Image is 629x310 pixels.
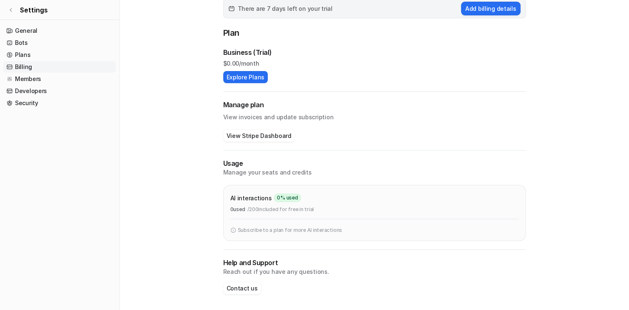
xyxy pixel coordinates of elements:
p: Plan [223,27,526,41]
h2: Manage plan [223,100,526,110]
a: Developers [3,85,116,97]
p: 0 used [230,206,245,213]
a: Billing [3,61,116,73]
p: Help and Support [223,258,526,268]
a: Plans [3,49,116,61]
a: Security [3,97,116,109]
button: Explore Plans [223,71,268,83]
span: Settings [20,5,48,15]
p: Usage [223,159,526,168]
a: General [3,25,116,37]
p: Manage your seats and credits [223,168,526,177]
p: View invoices and update subscription [223,110,526,121]
p: Business (Trial) [223,47,272,57]
p: $ 0.00/month [223,59,526,68]
button: Contact us [223,282,261,294]
img: calender-icon.svg [229,6,234,12]
p: AI interactions [230,194,272,202]
p: Subscribe to a plan for more AI interactions [238,226,342,234]
a: Members [3,73,116,85]
button: View Stripe Dashboard [223,130,295,142]
p: Reach out if you have any questions. [223,268,526,276]
button: Add billing details [461,2,520,15]
span: 0 % used [274,194,301,202]
p: / 200 included for free in trial [247,206,314,213]
a: Bots [3,37,116,49]
span: There are 7 days left on your trial [238,4,333,13]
